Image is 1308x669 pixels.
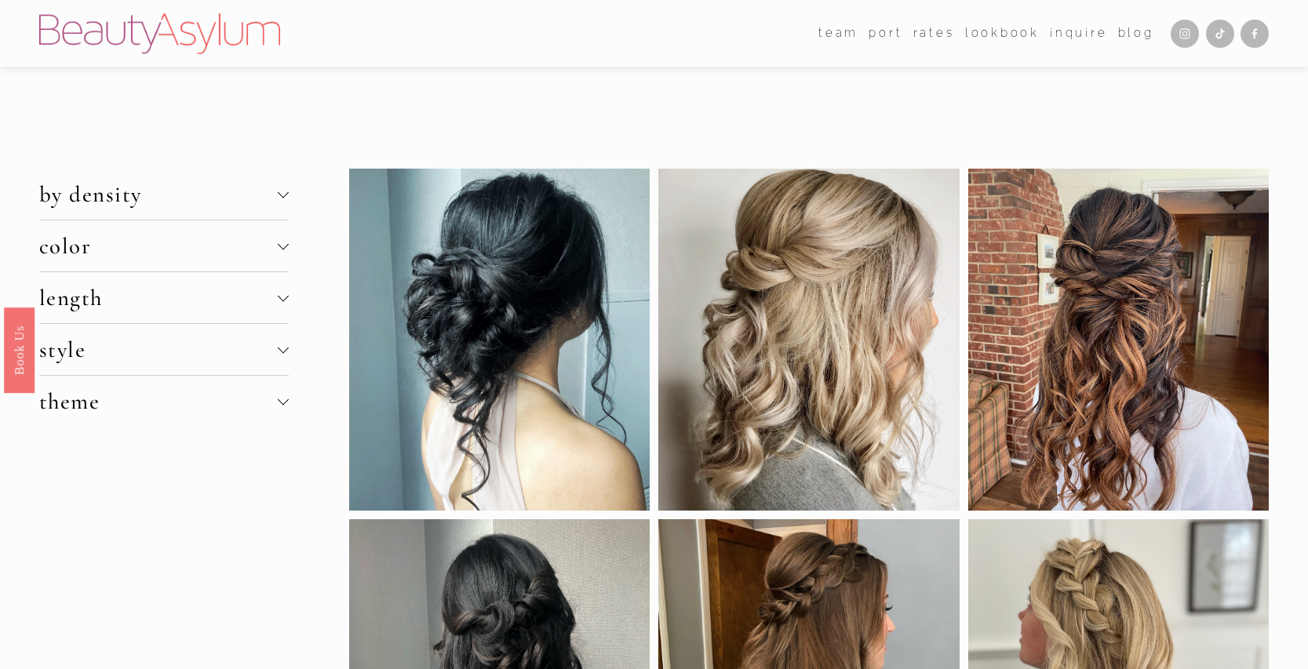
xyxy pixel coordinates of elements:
[39,376,289,427] button: theme
[39,180,278,208] span: by density
[1171,20,1199,48] a: Instagram
[1206,20,1234,48] a: TikTok
[39,336,278,363] span: style
[39,387,278,415] span: theme
[39,220,289,271] button: color
[39,272,289,323] button: length
[965,22,1040,45] a: Lookbook
[39,232,278,260] span: color
[39,169,289,220] button: by density
[1241,20,1269,48] a: Facebook
[1050,22,1107,45] a: Inquire
[818,23,858,44] span: team
[869,22,902,45] a: port
[39,13,280,54] img: Beauty Asylum | Bridal Hair &amp; Makeup Charlotte &amp; Atlanta
[39,284,278,311] span: length
[4,307,35,392] a: Book Us
[913,22,955,45] a: Rates
[1118,22,1154,45] a: Blog
[818,22,858,45] a: folder dropdown
[39,324,289,375] button: style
